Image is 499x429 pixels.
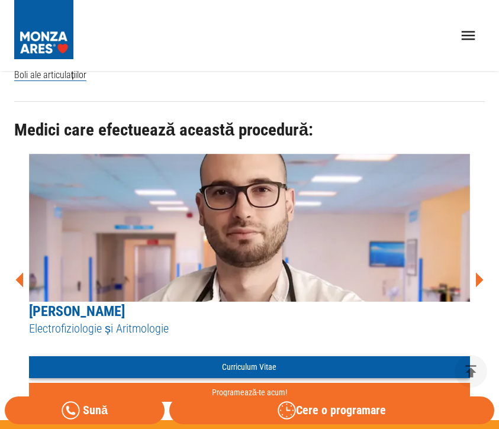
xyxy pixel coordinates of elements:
[14,69,86,81] span: Boli ale articulațiilor
[169,396,494,424] button: Cere o programare
[14,121,485,140] h2: Medici care efectuează această procedură:
[29,303,125,320] a: [PERSON_NAME]
[5,396,165,424] a: Sună
[29,383,470,402] button: Programează-te acum!
[29,356,470,378] a: Curriculum Vitae
[29,321,470,337] h5: Electrofiziologie și Aritmologie
[452,20,485,52] button: open drawer
[455,355,487,388] button: delete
